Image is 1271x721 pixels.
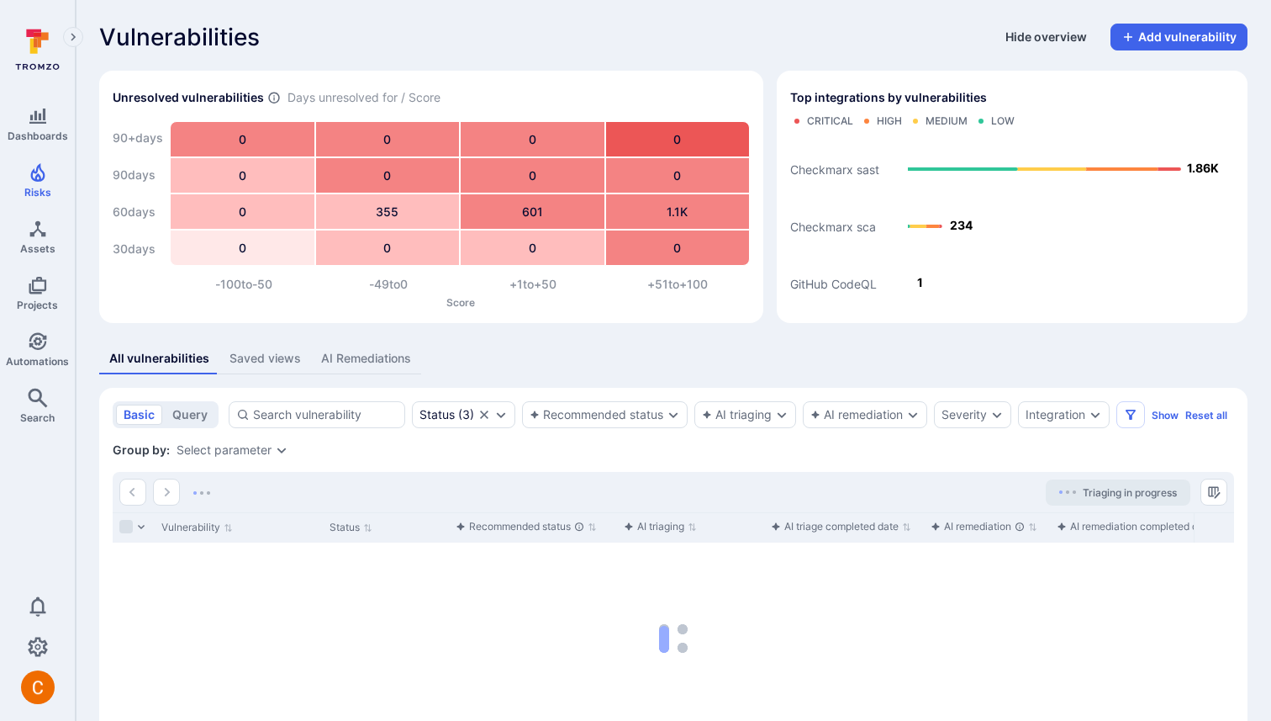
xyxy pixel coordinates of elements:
[995,24,1097,50] button: Hide overview
[113,442,170,459] span: Group by:
[177,443,272,457] div: Select parameter
[109,350,209,367] div: All vulnerabilities
[171,231,314,265] div: 0
[113,232,163,266] div: 30 days
[624,518,684,535] div: AI triaging
[461,276,605,293] div: +1 to +50
[477,408,491,421] button: Clear selection
[330,521,372,534] button: Sort by Status
[171,158,314,193] div: 0
[113,158,163,192] div: 90 days
[606,194,750,229] div: 1.1K
[1110,24,1247,50] button: Add vulnerability
[777,71,1247,323] div: Top integrations by vulnerabilities
[119,479,146,506] button: Go to the previous page
[8,130,68,142] span: Dashboards
[99,24,260,50] span: Vulnerabilities
[941,408,987,421] button: Severity
[316,194,460,229] div: 355
[1026,408,1085,421] button: Integration
[161,521,233,534] button: Sort by Vulnerability
[6,355,69,368] span: Automations
[624,520,697,533] button: Sort by function header() { return /*#__PURE__*/react__WEBPACK_IMPORTED_MODULE_0__.createElement(...
[321,350,411,367] div: AI Remediations
[171,276,316,293] div: -100 to -50
[171,194,314,229] div: 0
[931,518,1025,535] div: AI remediation
[20,242,55,255] span: Assets
[253,406,398,423] input: Search vulnerability
[1057,518,1213,535] div: AI remediation completed date
[790,219,876,233] text: Checkmarx sca
[931,520,1037,533] button: Sort by function header() { return /*#__PURE__*/react__WEBPACK_IMPORTED_MODULE_0__.createElement(...
[1059,490,1076,494] img: Loading...
[63,27,83,47] button: Expand navigation menu
[771,520,911,533] button: Sort by function header() { return /*#__PURE__*/react__WEBPACK_IMPORTED_MODULE_0__.createElement(...
[1083,486,1177,499] span: Triaging in progress
[530,408,663,421] button: Recommended status
[667,408,680,421] button: Expand dropdown
[419,408,474,421] button: Status(3)
[171,122,314,156] div: 0
[24,186,51,199] span: Risks
[790,276,877,290] text: GitHub CodeQL
[177,443,288,457] div: grouping parameters
[165,405,215,425] button: query
[771,518,899,535] div: AI triage completed date
[461,158,604,193] div: 0
[229,350,301,367] div: Saved views
[1152,409,1179,421] button: Show
[113,195,163,229] div: 60 days
[21,671,55,704] div: Camilo Rivera
[494,408,508,421] button: Expand dropdown
[606,158,750,193] div: 0
[926,114,968,128] div: Medium
[917,275,923,289] text: 1
[810,408,903,421] button: AI remediation
[991,114,1015,128] div: Low
[119,520,133,533] span: Select all rows
[275,443,288,457] button: Expand dropdown
[790,89,987,106] span: Top integrations by vulnerabilities
[99,343,1247,374] div: assets tabs
[605,276,750,293] div: +51 to +100
[461,194,604,229] div: 601
[990,408,1004,421] button: Expand dropdown
[950,218,973,232] text: 234
[702,408,772,421] button: AI triaging
[1116,401,1145,428] button: Filters
[153,479,180,506] button: Go to the next page
[606,231,750,265] div: 0
[1057,520,1226,533] button: Sort by function header() { return /*#__PURE__*/react__WEBPACK_IMPORTED_MODULE_0__.createElement(...
[461,231,604,265] div: 0
[775,408,788,421] button: Expand dropdown
[113,121,163,155] div: 90+ days
[419,408,474,421] div: ( 3 )
[316,231,460,265] div: 0
[790,135,1234,310] svg: Top integrations by vulnerabilities bar
[171,296,750,309] p: Score
[1187,161,1219,175] text: 1.86K
[456,518,584,535] div: Recommended status
[21,671,55,704] img: ACg8ocJuq_DPPTkXyD9OlTnVLvDrpObecjcADscmEHLMiTyEnTELew=s96-c
[1089,408,1102,421] button: Expand dropdown
[267,89,281,107] span: Number of vulnerabilities in status ‘Open’ ‘Triaged’ and ‘In process’ divided by score and scanne...
[877,114,902,128] div: High
[906,408,920,421] button: Expand dropdown
[1200,479,1227,506] button: Manage columns
[113,89,264,106] h2: Unresolved vulnerabilities
[17,299,58,311] span: Projects
[316,158,460,193] div: 0
[116,405,162,425] button: basic
[807,114,853,128] div: Critical
[316,122,460,156] div: 0
[193,491,210,495] img: Loading...
[419,408,455,421] div: Status
[67,30,79,45] i: Expand navigation menu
